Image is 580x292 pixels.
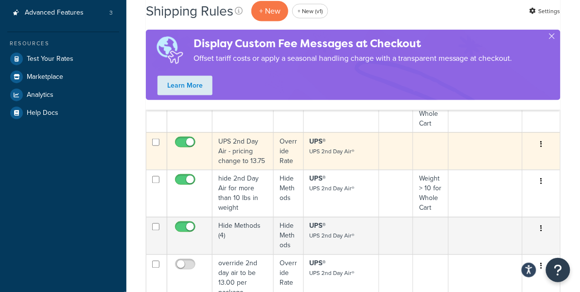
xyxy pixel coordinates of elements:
[27,91,53,99] span: Analytics
[146,30,193,71] img: duties-banner-06bc72dcb5fe05cb3f9472aba00be2ae8eb53ab6f0d8bb03d382ba314ac3c341.png
[310,184,355,193] small: UPS 2nd Day Air®
[7,50,119,68] a: Test Your Rates
[310,174,326,184] strong: UPS®
[7,4,119,22] a: Advanced Features 3
[274,132,304,170] td: Override Rate
[310,221,326,231] strong: UPS®
[413,170,449,217] td: Weight > 10 for Whole Cart
[292,4,328,18] a: + New (v1)
[310,269,355,278] small: UPS 2nd Day Air®
[7,104,119,122] a: Help Docs
[7,39,119,48] div: Resources
[310,258,326,269] strong: UPS®
[310,147,355,156] small: UPS 2nd Day Air®
[25,9,84,17] span: Advanced Features
[310,136,326,146] strong: UPS®
[7,86,119,104] a: Analytics
[274,217,304,255] td: Hide Methods
[7,4,119,22] li: Advanced Features
[251,1,288,21] p: + New
[146,1,233,20] h1: Shipping Rules
[27,55,73,63] span: Test Your Rates
[27,109,58,117] span: Help Docs
[27,73,63,81] span: Marketplace
[193,36,512,52] h4: Display Custom Fee Messages at Checkout
[158,76,212,95] a: Learn More
[212,132,273,170] td: UPS 2nd Day Air - pricing change to 13.75
[274,170,304,217] td: Hide Methods
[212,217,273,255] td: Hide Methods (4)
[310,232,355,240] small: UPS 2nd Day Air®
[546,258,570,282] button: Open Resource Center
[212,170,273,217] td: hide 2nd Day Air for more than 10 lbs in weight
[530,4,561,18] a: Settings
[193,52,512,65] p: Offset tariff costs or apply a seasonal handling charge with a transparent message at checkout.
[109,9,113,17] span: 3
[7,68,119,86] a: Marketplace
